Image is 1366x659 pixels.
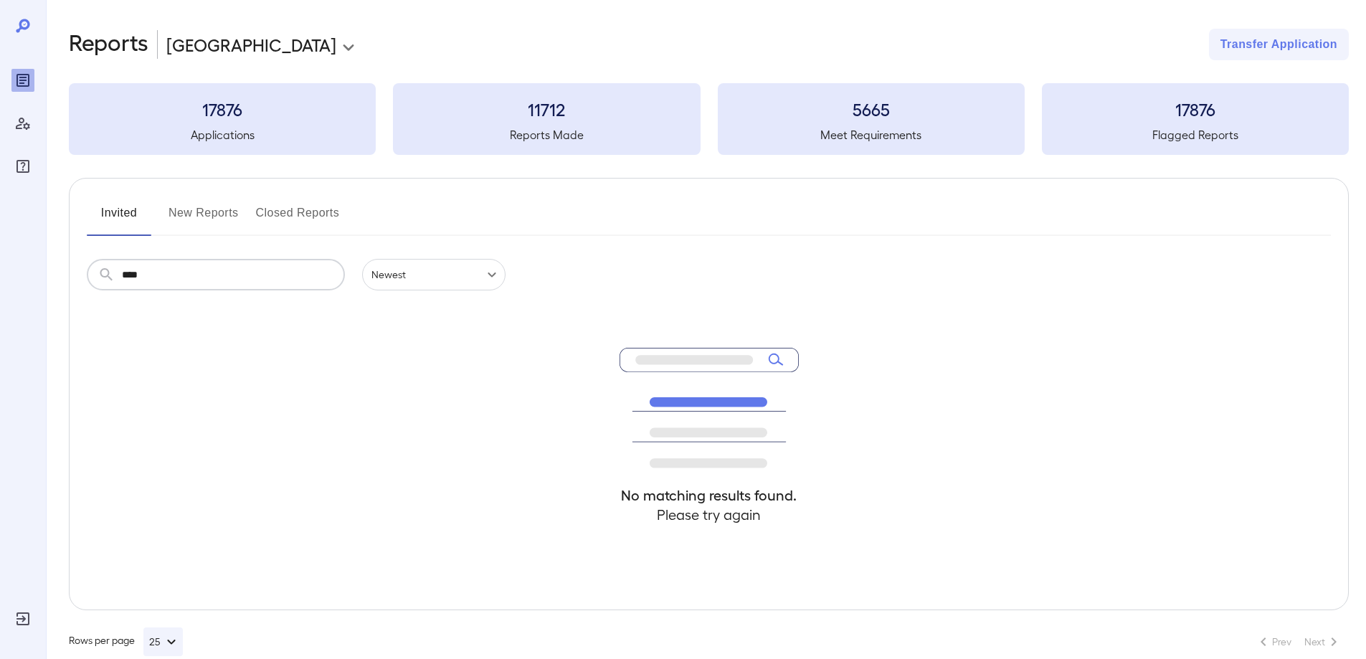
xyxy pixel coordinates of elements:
p: [GEOGRAPHIC_DATA] [166,33,336,56]
div: Log Out [11,607,34,630]
button: New Reports [169,202,239,236]
h2: Reports [69,29,148,60]
button: Invited [87,202,151,236]
h3: 11712 [393,98,700,120]
h3: 5665 [718,98,1025,120]
summary: 17876Applications11712Reports Made5665Meet Requirements17876Flagged Reports [69,83,1349,155]
div: Rows per page [69,627,183,656]
h3: 17876 [69,98,376,120]
h4: No matching results found. [620,485,799,505]
button: Closed Reports [256,202,340,236]
div: Manage Users [11,112,34,135]
div: Reports [11,69,34,92]
button: 25 [143,627,183,656]
h5: Flagged Reports [1042,126,1349,143]
div: Newest [362,259,506,290]
h5: Applications [69,126,376,143]
div: FAQ [11,155,34,178]
h4: Please try again [620,505,799,524]
nav: pagination navigation [1248,630,1349,653]
button: Transfer Application [1209,29,1349,60]
h5: Meet Requirements [718,126,1025,143]
h5: Reports Made [393,126,700,143]
h3: 17876 [1042,98,1349,120]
